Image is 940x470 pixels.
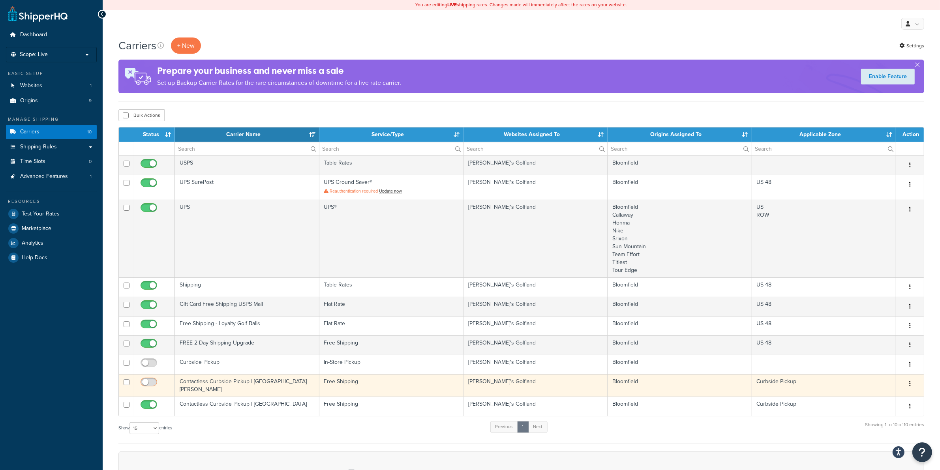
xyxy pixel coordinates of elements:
[118,38,156,53] h1: Carriers
[6,221,97,236] a: Marketplace
[118,60,157,93] img: ad-rules-rateshop-fe6ec290ccb7230408bd80ed9643f0289d75e0ffd9eb532fc0e269fcd187b520.png
[608,316,752,335] td: Bloomfield
[90,82,92,89] span: 1
[463,397,608,416] td: [PERSON_NAME]'s Golfland
[175,316,319,335] td: Free Shipping - Loyalty Golf Balls
[171,37,201,54] button: + New
[463,374,608,397] td: [PERSON_NAME]'s Golfland
[319,127,463,142] th: Service/Type: activate to sort column ascending
[8,6,68,22] a: ShipperHQ Home
[752,335,896,355] td: US 48
[319,200,463,277] td: UPS®
[20,158,45,165] span: Time Slots
[463,127,608,142] th: Websites Assigned To: activate to sort column ascending
[175,335,319,355] td: FREE 2 Day Shipping Upgrade
[463,316,608,335] td: [PERSON_NAME]'s Golfland
[20,82,42,89] span: Websites
[608,297,752,316] td: Bloomfield
[608,335,752,355] td: Bloomfield
[752,397,896,416] td: Curbside Pickup
[118,422,172,434] label: Show entries
[752,316,896,335] td: US 48
[752,175,896,200] td: US 48
[6,207,97,221] a: Test Your Rates
[6,140,97,154] li: Shipping Rules
[6,94,97,108] li: Origins
[6,79,97,93] li: Websites
[175,142,319,155] input: Search
[319,335,463,355] td: Free Shipping
[463,355,608,374] td: [PERSON_NAME]'s Golfland
[528,421,548,433] a: Next
[157,64,401,77] h4: Prepare your business and never miss a sale
[89,97,92,104] span: 9
[6,79,97,93] a: Websites 1
[319,355,463,374] td: In-Store Pickup
[752,142,896,155] input: Search
[490,421,518,433] a: Previous
[6,236,97,250] a: Analytics
[6,251,97,265] a: Help Docs
[87,129,92,135] span: 10
[175,200,319,277] td: UPS
[175,175,319,200] td: UPS SurePost
[175,127,319,142] th: Carrier Name: activate to sort column ascending
[319,297,463,316] td: Flat Rate
[608,277,752,297] td: Bloomfield
[752,297,896,316] td: US 48
[319,277,463,297] td: Table Rates
[608,374,752,397] td: Bloomfield
[463,175,608,200] td: [PERSON_NAME]'s Golfland
[899,40,924,51] a: Settings
[175,297,319,316] td: Gift Card Free Shipping USPS Mail
[22,211,60,217] span: Test Your Rates
[20,144,57,150] span: Shipping Rules
[20,129,39,135] span: Carriers
[319,175,463,200] td: UPS Ground Saver®
[319,397,463,416] td: Free Shipping
[129,422,159,434] select: Showentries
[608,397,752,416] td: Bloomfield
[22,225,51,232] span: Marketplace
[608,127,752,142] th: Origins Assigned To: activate to sort column ascending
[6,125,97,139] a: Carriers 10
[20,32,47,38] span: Dashboard
[463,277,608,297] td: [PERSON_NAME]'s Golfland
[6,70,97,77] div: Basic Setup
[752,127,896,142] th: Applicable Zone: activate to sort column ascending
[752,200,896,277] td: US ROW
[175,355,319,374] td: Curbside Pickup
[463,200,608,277] td: [PERSON_NAME]'s Golfland
[175,155,319,175] td: USPS
[448,1,457,8] b: LIVE
[463,155,608,175] td: [PERSON_NAME]'s Golfland
[20,51,48,58] span: Scope: Live
[175,277,319,297] td: Shipping
[22,255,47,261] span: Help Docs
[379,188,402,194] a: Update now
[175,397,319,416] td: Contactless Curbside Pickup | [GEOGRAPHIC_DATA]
[608,175,752,200] td: Bloomfield
[6,154,97,169] li: Time Slots
[608,155,752,175] td: Bloomfield
[463,335,608,355] td: [PERSON_NAME]'s Golfland
[6,125,97,139] li: Carriers
[319,155,463,175] td: Table Rates
[463,297,608,316] td: [PERSON_NAME]'s Golfland
[6,28,97,42] a: Dashboard
[319,316,463,335] td: Flat Rate
[912,442,932,462] button: Open Resource Center
[6,116,97,123] div: Manage Shipping
[319,142,463,155] input: Search
[752,374,896,397] td: Curbside Pickup
[6,154,97,169] a: Time Slots 0
[20,173,68,180] span: Advanced Features
[90,173,92,180] span: 1
[865,420,924,437] div: Showing 1 to 10 of 10 entries
[608,355,752,374] td: Bloomfield
[608,200,752,277] td: Bloomfield Callaway Honma Nike Srixon Sun Mountain Team Effort Titlest Tour Edge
